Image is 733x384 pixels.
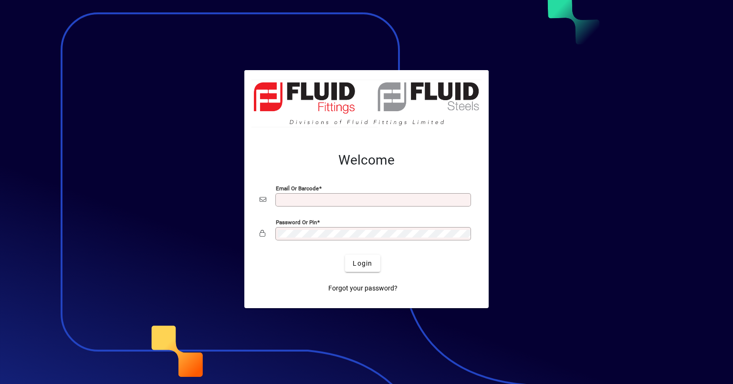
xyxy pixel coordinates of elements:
[353,259,372,269] span: Login
[276,185,319,192] mat-label: Email or Barcode
[328,283,398,293] span: Forgot your password?
[325,280,401,297] a: Forgot your password?
[276,219,317,226] mat-label: Password or Pin
[345,255,380,272] button: Login
[260,152,473,168] h2: Welcome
